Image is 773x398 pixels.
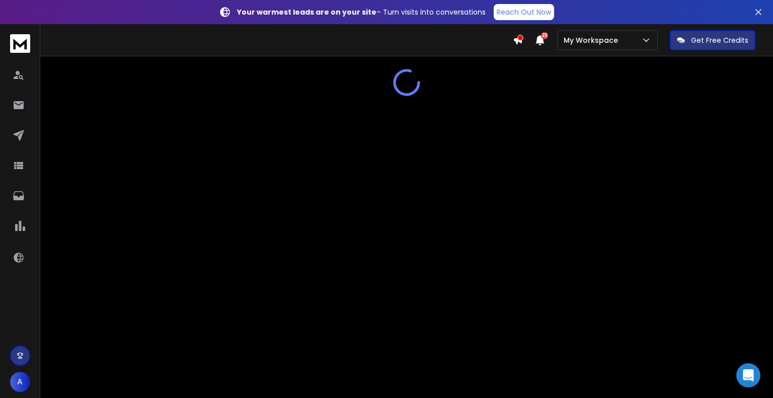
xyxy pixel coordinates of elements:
a: Reach Out Now [494,4,554,20]
p: Get Free Credits [691,35,748,45]
strong: Your warmest leads are on your site [237,7,376,17]
p: My Workspace [564,35,622,45]
button: A [10,372,30,392]
span: 23 [541,32,548,39]
button: Get Free Credits [670,30,755,50]
div: Open Intercom Messenger [736,363,760,387]
img: logo [10,34,30,53]
p: – Turn visits into conversations [237,7,486,17]
p: Reach Out Now [497,7,551,17]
